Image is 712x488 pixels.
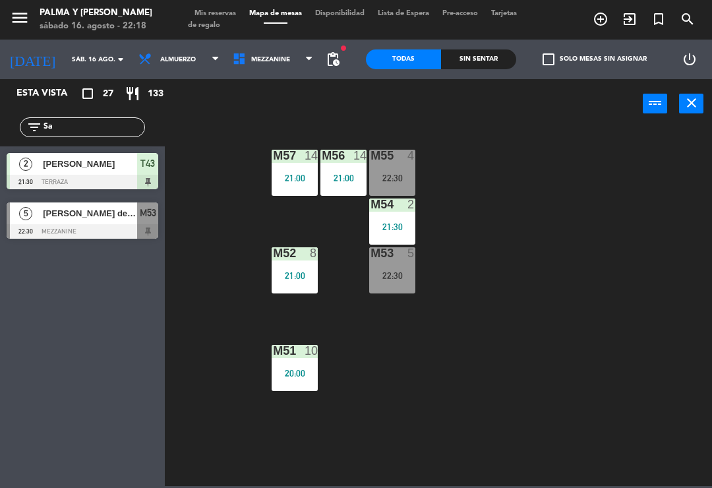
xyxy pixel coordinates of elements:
div: M57 [273,150,274,162]
i: exit_to_app [622,11,638,27]
span: Mis reservas [188,10,243,17]
button: menu [10,8,30,32]
div: 5 [407,247,415,259]
span: Pre-acceso [436,10,485,17]
div: 21:00 [272,173,318,183]
label: Solo mesas sin asignar [543,53,647,65]
div: M52 [273,247,274,259]
span: WALK IN [615,8,644,30]
div: Palma y [PERSON_NAME] [40,7,152,20]
i: menu [10,8,30,28]
i: close [684,95,699,111]
span: RESERVAR MESA [586,8,615,30]
span: 5 [19,207,32,220]
input: Filtrar por nombre... [42,120,144,135]
i: power_settings_new [682,51,697,67]
span: Disponibilidad [309,10,371,17]
i: turned_in_not [651,11,667,27]
span: 2 [19,158,32,171]
i: filter_list [26,119,42,135]
span: pending_actions [325,51,341,67]
div: 21:00 [272,271,318,280]
span: Lista de Espera [371,10,436,17]
div: 2 [407,198,415,210]
span: 133 [148,86,163,102]
span: BUSCAR [673,8,702,30]
i: crop_square [80,86,96,102]
i: search [680,11,696,27]
div: 10 [305,345,318,357]
i: add_circle_outline [593,11,608,27]
span: Mapa de mesas [243,10,309,17]
span: [PERSON_NAME] [43,157,137,171]
span: Reserva especial [644,8,673,30]
div: 14 [305,150,318,162]
button: close [679,94,703,113]
span: [PERSON_NAME] de la [PERSON_NAME] [43,206,137,220]
span: check_box_outline_blank [543,53,554,65]
div: 22:30 [369,173,415,183]
div: 20:00 [272,369,318,378]
div: 22:30 [369,271,415,280]
span: Almuerzo [160,56,196,63]
button: power_input [643,94,667,113]
div: Sin sentar [441,49,516,69]
span: 27 [103,86,113,102]
div: M51 [273,345,274,357]
span: fiber_manual_record [340,44,347,52]
div: 21:00 [320,173,367,183]
span: T43 [140,156,155,171]
i: arrow_drop_down [113,51,129,67]
div: Esta vista [7,86,95,102]
div: 4 [407,150,415,162]
i: restaurant [125,86,140,102]
span: Mezzanine [251,56,290,63]
div: 14 [353,150,367,162]
i: power_input [647,95,663,111]
span: M53 [140,205,156,221]
div: 21:30 [369,222,415,231]
div: Todas [366,49,441,69]
div: 8 [310,247,318,259]
div: sábado 16. agosto - 22:18 [40,20,152,33]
